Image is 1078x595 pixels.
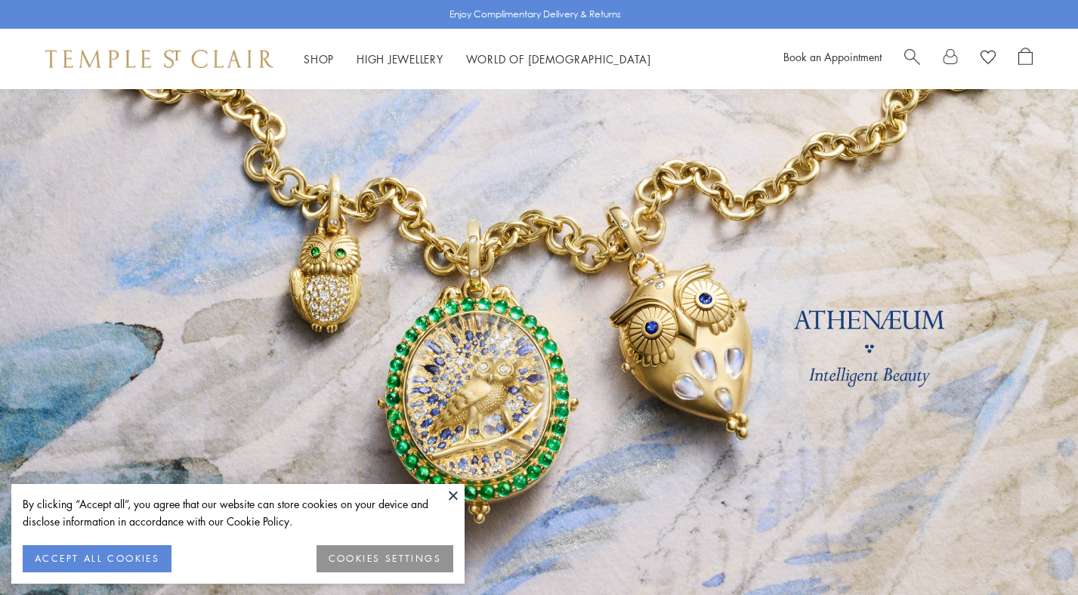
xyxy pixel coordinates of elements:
[45,50,273,68] img: Temple St. Clair
[449,7,621,22] p: Enjoy Complimentary Delivery & Returns
[1002,524,1063,580] iframe: Gorgias live chat messenger
[357,51,443,66] a: High JewelleryHigh Jewellery
[783,49,882,64] a: Book an Appointment
[1018,48,1033,70] a: Open Shopping Bag
[23,545,171,572] button: ACCEPT ALL COOKIES
[304,50,651,69] nav: Main navigation
[466,51,651,66] a: World of [DEMOGRAPHIC_DATA]World of [DEMOGRAPHIC_DATA]
[317,545,453,572] button: COOKIES SETTINGS
[981,48,996,70] a: View Wishlist
[23,495,453,530] div: By clicking “Accept all”, you agree that our website can store cookies on your device and disclos...
[304,51,334,66] a: ShopShop
[904,48,920,70] a: Search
